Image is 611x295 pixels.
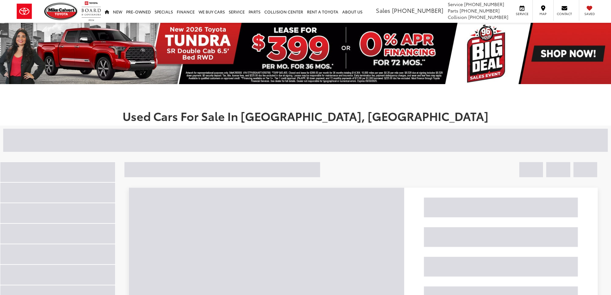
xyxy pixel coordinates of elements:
span: Sales [376,6,390,14]
span: [PHONE_NUMBER] [392,6,443,14]
span: Saved [582,12,597,16]
span: Parts [448,7,458,14]
span: [PHONE_NUMBER] [460,7,500,14]
span: [PHONE_NUMBER] [464,1,504,7]
span: Contact [557,12,572,16]
span: [PHONE_NUMBER] [468,14,508,20]
span: Map [536,12,550,16]
span: Service [448,1,463,7]
img: Mike Calvert Toyota [44,3,78,20]
span: Collision [448,14,467,20]
span: Service [515,12,529,16]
